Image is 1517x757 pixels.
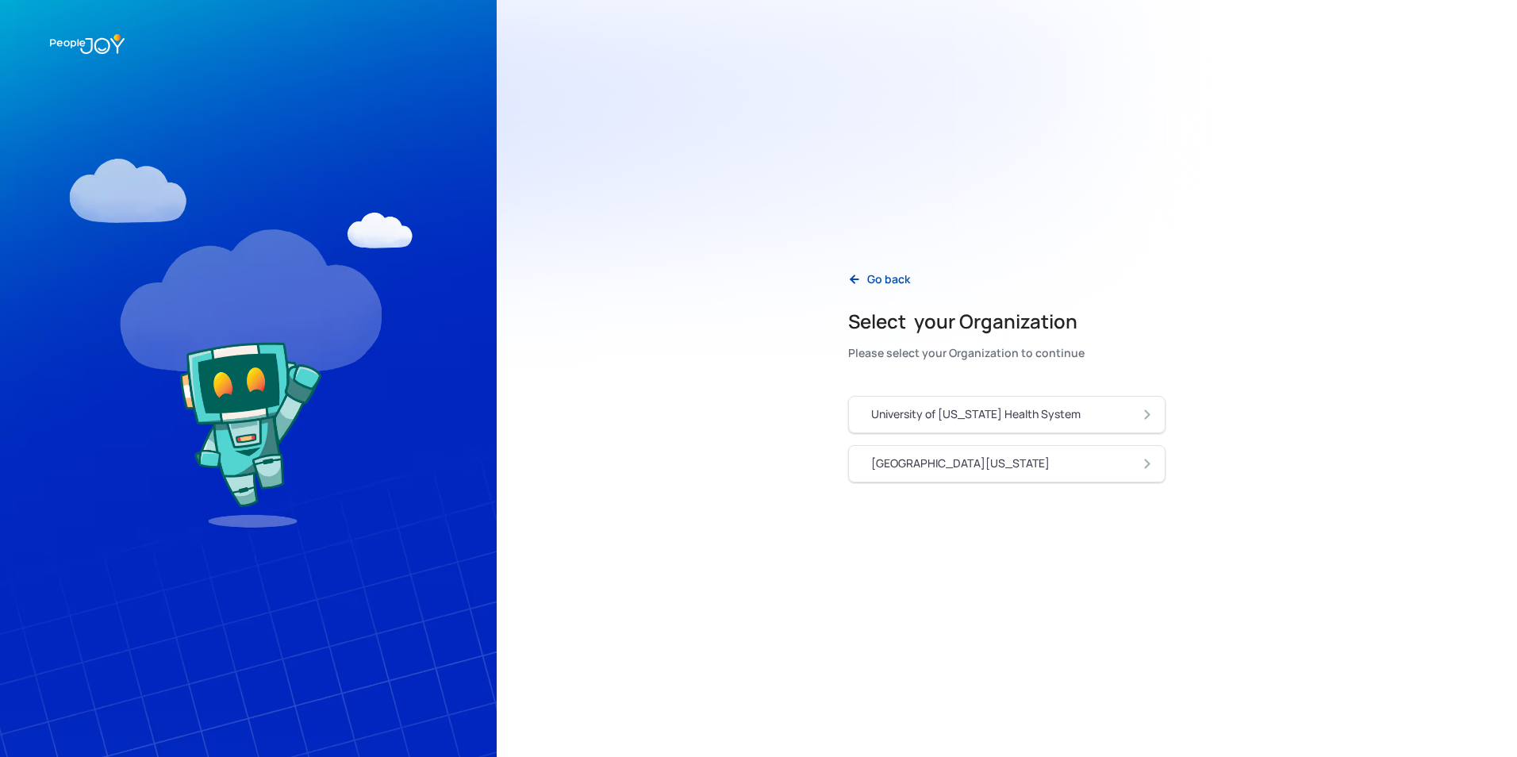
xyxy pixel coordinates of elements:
[835,263,923,296] a: Go back
[848,309,1085,334] h2: Select your Organization
[848,445,1166,482] a: [GEOGRAPHIC_DATA][US_STATE]
[848,396,1166,433] a: University of [US_STATE] Health System
[848,342,1085,364] div: Please select your Organization to continue
[867,271,910,287] div: Go back
[871,406,1081,422] div: University of [US_STATE] Health System
[871,455,1050,471] div: [GEOGRAPHIC_DATA][US_STATE]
